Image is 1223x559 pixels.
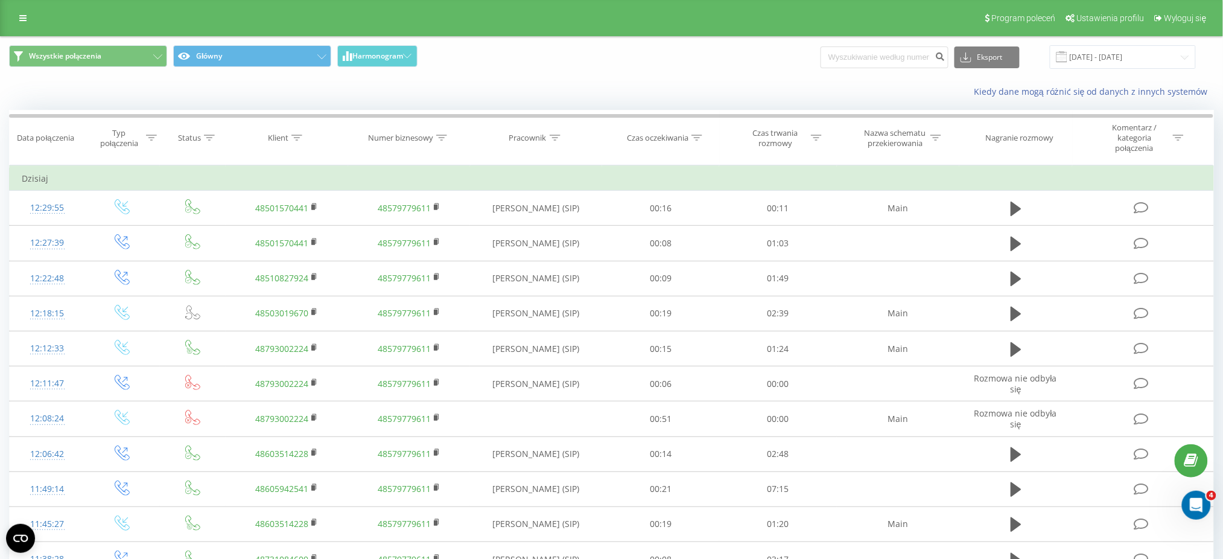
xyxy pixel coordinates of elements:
[22,372,72,395] div: 12:11:47
[255,448,308,459] a: 48603514228
[837,401,959,436] td: Main
[378,272,431,284] a: 48579779611
[255,483,308,494] a: 48605942541
[470,296,602,331] td: [PERSON_NAME] (SIP)
[821,46,948,68] input: Wyszukiwanie według numeru
[470,471,602,506] td: [PERSON_NAME] (SIP)
[29,51,101,61] span: Wszystkie połączenia
[602,296,720,331] td: 00:19
[1076,13,1144,23] span: Ustawienia profilu
[863,128,927,149] div: Nazwa schematu przekierowania
[991,13,1055,23] span: Program poleceń
[10,167,1214,191] td: Dzisiaj
[255,378,308,389] a: 48793002224
[974,372,1057,395] span: Rozmowa nie odbyła się
[719,296,837,331] td: 02:39
[378,202,431,214] a: 48579779611
[178,133,201,143] div: Status
[974,407,1057,430] span: Rozmowa nie odbyła się
[22,231,72,255] div: 12:27:39
[1207,491,1216,500] span: 4
[378,237,431,249] a: 48579779611
[337,45,418,67] button: Harmonogram
[602,401,720,436] td: 00:51
[255,343,308,354] a: 48793002224
[378,307,431,319] a: 48579779611
[837,296,959,331] td: Main
[1164,13,1207,23] span: Wyloguj się
[22,513,72,536] div: 11:45:27
[470,191,602,226] td: [PERSON_NAME] (SIP)
[719,191,837,226] td: 00:11
[17,133,74,143] div: Data połączenia
[255,202,308,214] a: 48501570441
[719,331,837,366] td: 01:24
[719,401,837,436] td: 00:00
[719,471,837,506] td: 07:15
[268,133,288,143] div: Klient
[255,237,308,249] a: 48501570441
[470,506,602,541] td: [PERSON_NAME] (SIP)
[368,133,433,143] div: Numer biznesowy
[470,436,602,471] td: [PERSON_NAME] (SIP)
[22,407,72,430] div: 12:08:24
[719,261,837,296] td: 01:49
[986,133,1054,143] div: Nagranie rozmowy
[255,518,308,529] a: 48603514228
[9,45,167,67] button: Wszystkie połączenia
[470,331,602,366] td: [PERSON_NAME] (SIP)
[1099,123,1170,153] div: Komentarz / kategoria połączenia
[255,413,308,424] a: 48793002224
[470,366,602,401] td: [PERSON_NAME] (SIP)
[602,191,720,226] td: 00:16
[352,52,403,60] span: Harmonogram
[602,366,720,401] td: 00:06
[955,46,1020,68] button: Eksport
[602,506,720,541] td: 00:19
[378,343,431,354] a: 48579779611
[974,86,1214,97] a: Kiedy dane mogą różnić się od danych z innych systemów
[378,518,431,529] a: 48579779611
[719,226,837,261] td: 01:03
[743,128,808,149] div: Czas trwania rozmowy
[837,191,959,226] td: Main
[602,436,720,471] td: 00:14
[602,331,720,366] td: 00:15
[719,436,837,471] td: 02:48
[22,196,72,220] div: 12:29:55
[837,506,959,541] td: Main
[602,471,720,506] td: 00:21
[378,378,431,389] a: 48579779611
[470,261,602,296] td: [PERSON_NAME] (SIP)
[470,226,602,261] td: [PERSON_NAME] (SIP)
[173,45,331,67] button: Główny
[22,478,72,501] div: 11:49:14
[509,133,547,143] div: Pracownik
[1182,491,1211,520] iframe: Intercom live chat
[255,272,308,284] a: 48510827924
[378,448,431,459] a: 48579779611
[719,366,837,401] td: 00:00
[22,302,72,325] div: 12:18:15
[22,267,72,290] div: 12:22:48
[719,506,837,541] td: 01:20
[602,261,720,296] td: 00:09
[602,226,720,261] td: 00:08
[837,331,959,366] td: Main
[378,483,431,494] a: 48579779611
[22,442,72,466] div: 12:06:42
[378,413,431,424] a: 48579779611
[95,128,143,149] div: Typ połączenia
[255,307,308,319] a: 48503019670
[6,524,35,553] button: Open CMP widget
[22,337,72,360] div: 12:12:33
[627,133,688,143] div: Czas oczekiwania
